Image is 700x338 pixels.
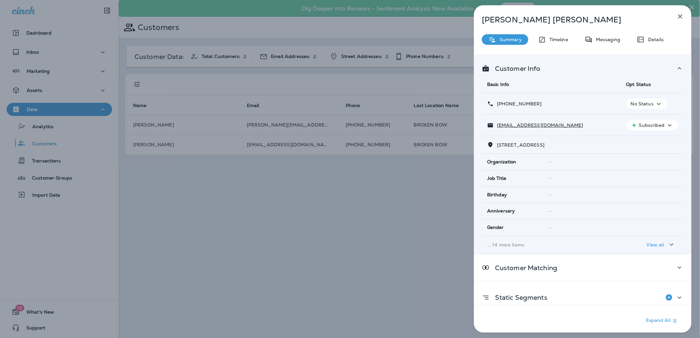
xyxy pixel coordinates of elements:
span: -- [548,159,552,165]
p: Timeline [546,37,568,42]
span: -- [548,192,552,198]
span: -- [548,225,552,231]
p: Details [645,37,664,42]
span: -- [548,208,552,214]
span: Birthday [487,192,507,198]
span: Opt Status [626,81,651,87]
span: Anniversary [487,208,515,214]
span: [STREET_ADDRESS] [497,142,544,148]
p: [PHONE_NUMBER] [494,101,542,106]
button: Expand All [644,315,682,327]
button: Subscribed [626,120,678,130]
p: Customer Matching [490,265,557,270]
p: [EMAIL_ADDRESS][DOMAIN_NAME] [494,123,583,128]
p: Static Segments [490,295,547,300]
span: Organization [487,159,516,165]
p: Customer Info [490,66,540,71]
p: Summary [496,37,522,42]
button: No Status [626,99,667,109]
p: View all [647,242,664,247]
p: Expand All [646,317,679,325]
span: Gender [487,225,504,230]
p: [PERSON_NAME] [PERSON_NAME] [482,15,662,24]
p: ... 14 more items [487,242,616,247]
p: Messaging [593,37,620,42]
button: Add to Static Segment [662,291,676,304]
span: Job Title [487,176,506,181]
p: Subscribed [639,123,664,128]
span: Basic Info [487,81,509,87]
span: -- [548,175,552,181]
button: View all [644,239,678,251]
p: No Status [631,101,654,106]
